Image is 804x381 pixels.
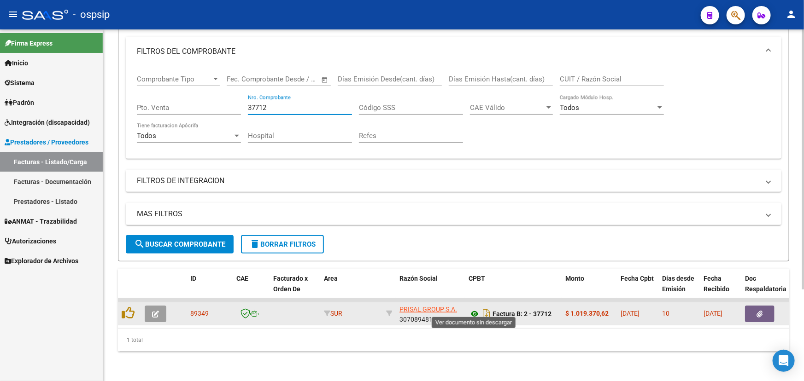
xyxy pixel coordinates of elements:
span: Fecha Cpbt [621,275,654,282]
strong: Factura B: 2 - 37712 [493,310,552,317]
span: Días desde Emisión [662,275,694,293]
span: 10 [662,310,669,317]
span: Razón Social [399,275,438,282]
span: ID [190,275,196,282]
span: Monto [565,275,584,282]
span: CPBT [469,275,485,282]
span: Integración (discapacidad) [5,117,90,127]
span: Padrón [5,98,34,108]
datatable-header-cell: Fecha Recibido [700,269,741,309]
span: Buscar Comprobante [134,240,225,248]
i: Descargar documento [481,306,493,321]
button: Buscar Comprobante [126,235,234,254]
mat-expansion-panel-header: FILTROS DEL COMPROBANTE [126,37,781,66]
button: Borrar Filtros [241,235,324,254]
span: CAE [236,275,248,282]
span: SUR [324,310,342,317]
div: FILTROS DEL COMPROBANTE [126,66,781,159]
div: Open Intercom Messenger [773,350,795,372]
span: Facturado x Orden De [273,275,308,293]
span: Prestadores / Proveedores [5,137,88,147]
datatable-header-cell: Fecha Cpbt [617,269,658,309]
span: Sistema [5,78,35,88]
mat-expansion-panel-header: FILTROS DE INTEGRACION [126,170,781,192]
span: [DATE] [621,310,640,317]
span: Doc Respaldatoria [745,275,786,293]
input: Fecha inicio [227,75,264,83]
mat-panel-title: FILTROS DE INTEGRACION [137,176,759,186]
datatable-header-cell: Area [320,269,382,309]
mat-panel-title: FILTROS DEL COMPROBANTE [137,46,759,57]
strong: $ 1.019.370,62 [565,310,609,317]
datatable-header-cell: CPBT [465,269,562,309]
datatable-header-cell: Facturado x Orden De [270,269,320,309]
datatable-header-cell: Monto [562,269,617,309]
span: Autorizaciones [5,236,56,246]
span: Todos [560,104,579,112]
input: Fecha fin [272,75,317,83]
mat-expansion-panel-header: MAS FILTROS [126,203,781,225]
datatable-header-cell: Doc Respaldatoria [741,269,797,309]
span: Area [324,275,338,282]
span: Comprobante Tipo [137,75,211,83]
mat-icon: search [134,238,145,249]
span: ANMAT - Trazabilidad [5,216,77,226]
mat-panel-title: MAS FILTROS [137,209,759,219]
datatable-header-cell: ID [187,269,233,309]
span: Explorador de Archivos [5,256,78,266]
mat-icon: person [786,9,797,20]
mat-icon: delete [249,238,260,249]
div: 30708948167 [399,304,461,323]
datatable-header-cell: CAE [233,269,270,309]
span: Todos [137,132,156,140]
span: Firma Express [5,38,53,48]
span: Borrar Filtros [249,240,316,248]
span: Inicio [5,58,28,68]
div: 1 total [118,329,789,352]
button: Open calendar [320,75,330,85]
datatable-header-cell: Razón Social [396,269,465,309]
span: [DATE] [704,310,722,317]
span: PRISAL GROUP S.A. [399,306,457,313]
mat-icon: menu [7,9,18,20]
span: - ospsip [73,5,110,25]
span: Fecha Recibido [704,275,729,293]
span: CAE Válido [470,104,545,112]
span: 89349 [190,310,209,317]
datatable-header-cell: Días desde Emisión [658,269,700,309]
